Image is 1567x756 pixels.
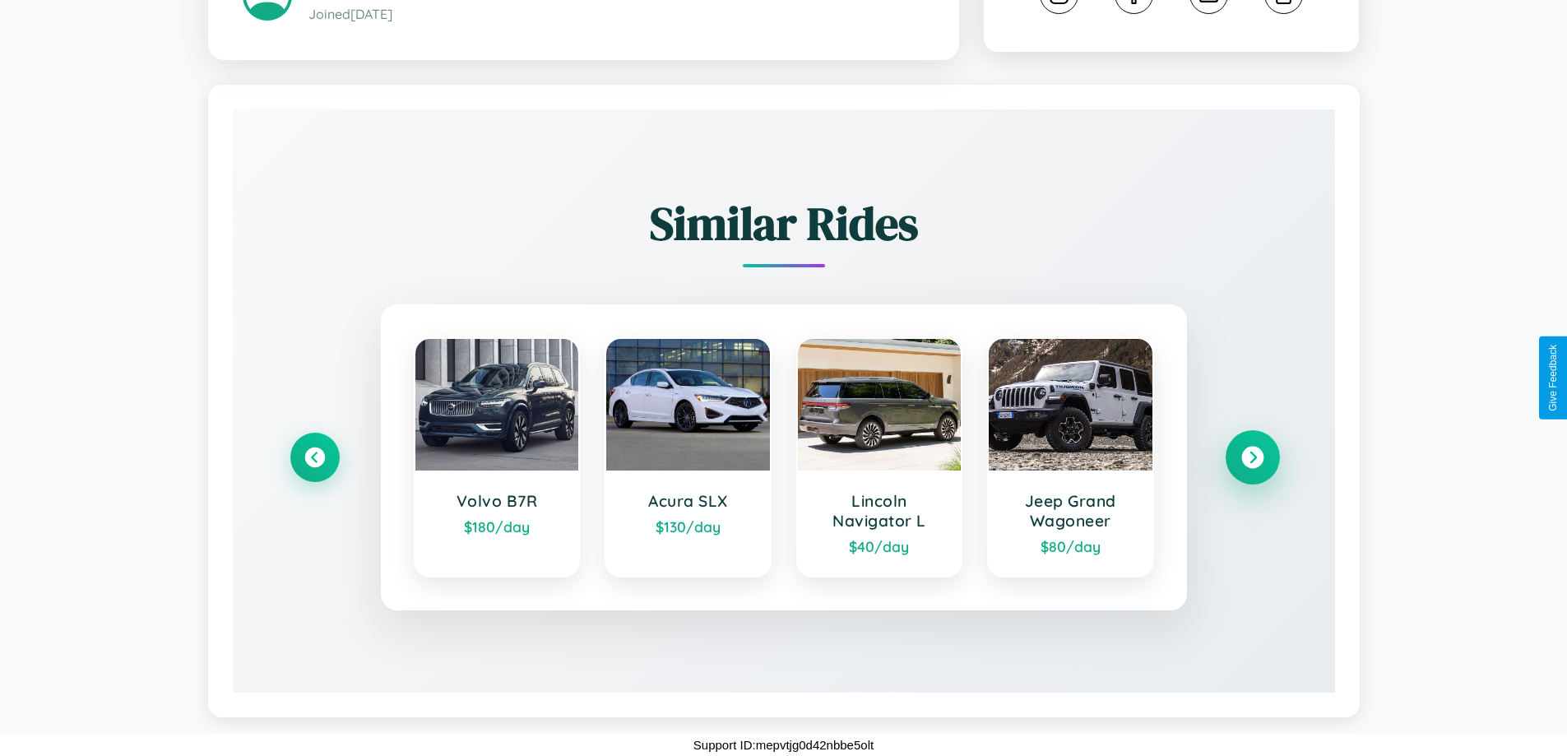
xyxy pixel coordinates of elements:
div: Give Feedback [1547,345,1559,411]
div: $ 40 /day [814,537,945,555]
a: Acura SLX$130/day [605,337,772,577]
a: Jeep Grand Wagoneer$80/day [987,337,1154,577]
p: Support ID: mepvtjg0d42nbbe5olt [693,734,874,756]
h3: Jeep Grand Wagoneer [1005,491,1136,531]
h2: Similar Rides [290,192,1277,255]
p: Joined [DATE] [308,2,925,26]
a: Volvo B7R$180/day [414,337,581,577]
h3: Volvo B7R [432,491,563,511]
h3: Acura SLX [623,491,753,511]
a: Lincoln Navigator L$40/day [796,337,963,577]
h3: Lincoln Navigator L [814,491,945,531]
div: $ 130 /day [623,517,753,536]
div: $ 180 /day [432,517,563,536]
div: $ 80 /day [1005,537,1136,555]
